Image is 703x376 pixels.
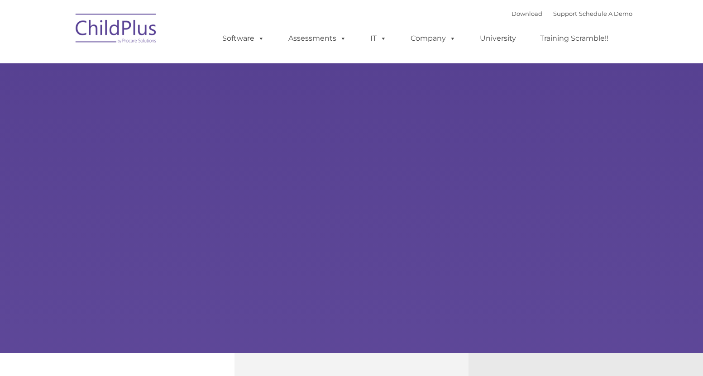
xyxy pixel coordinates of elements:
a: IT [361,29,396,48]
a: Download [512,10,542,17]
a: Software [213,29,273,48]
a: Schedule A Demo [579,10,632,17]
font: | [512,10,632,17]
a: University [471,29,525,48]
a: Training Scramble!! [531,29,617,48]
img: ChildPlus by Procare Solutions [71,7,162,52]
a: Support [553,10,577,17]
a: Company [402,29,465,48]
a: Assessments [279,29,355,48]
